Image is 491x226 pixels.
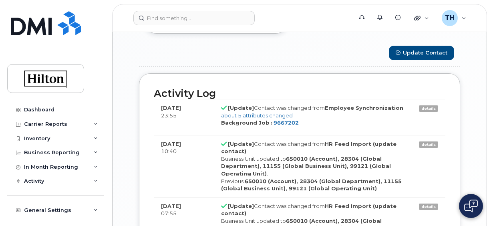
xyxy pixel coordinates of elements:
[445,13,455,23] span: TH
[221,119,270,126] strong: Background Job
[228,141,254,147] strong: [Update]
[221,178,402,192] strong: 650010 (Account), 28304 (Global Department), 11155 (Global Business Unit), 99121 (Global Operatin...
[161,203,181,209] strong: [DATE]
[154,88,445,99] h2: Activity Log
[464,200,478,212] img: Open chat
[221,141,396,155] strong: HR Feed Import (update contact)
[436,10,472,26] div: Tabitha Hale
[408,10,435,26] div: Quicklinks
[161,210,177,216] span: 07:55
[419,141,438,148] a: details
[214,135,412,197] td: Contact was changed from
[161,112,177,119] span: 23:55
[419,204,438,210] a: details
[325,105,403,111] strong: Employee Synchronization
[221,155,404,192] div: Business Unit updated to . Previous:
[161,105,181,111] strong: [DATE]
[161,148,177,154] span: 10:40
[271,119,272,126] strong: :
[214,99,412,135] td: Contact was changed from
[419,105,438,112] a: details
[274,119,299,126] a: 9667202
[228,203,254,209] strong: [Update]
[389,46,454,61] button: Update Contact
[221,155,391,177] strong: 650010 (Account), 28304 (Global Department), 11155 (Global Business Unit), 99121 (Global Operatin...
[133,11,255,25] input: Find something...
[228,105,254,111] strong: [Update]
[221,112,293,119] a: about 5 attributes changed
[161,141,181,147] strong: [DATE]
